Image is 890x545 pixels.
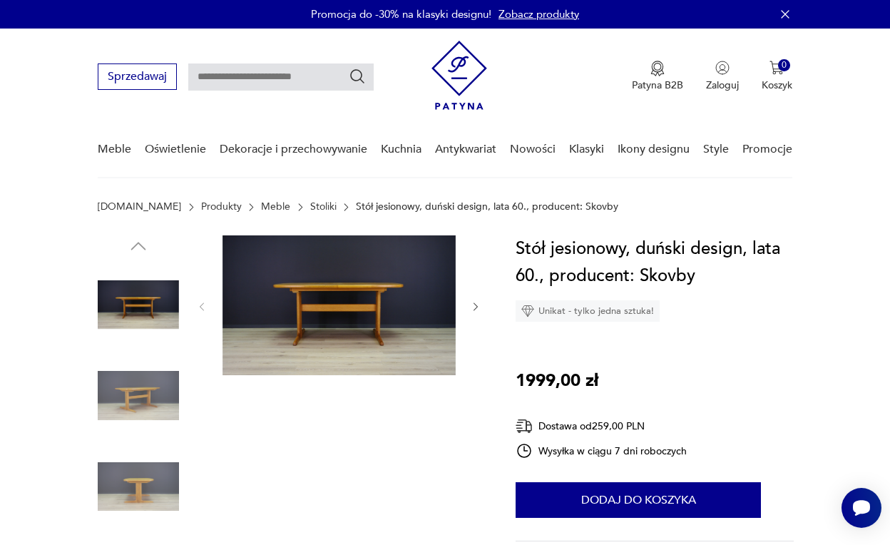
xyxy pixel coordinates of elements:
button: Patyna B2B [632,61,683,92]
img: Zdjęcie produktu Stół jesionowy, duński design, lata 60., producent: Skovby [222,235,456,375]
img: Zdjęcie produktu Stół jesionowy, duński design, lata 60., producent: Skovby [98,355,179,437]
p: Patyna B2B [632,78,683,92]
p: Promocja do -30% na klasyki designu! [311,7,491,21]
img: Zdjęcie produktu Stół jesionowy, duński design, lata 60., producent: Skovby [98,446,179,527]
iframe: Smartsupp widget button [842,488,881,528]
div: 0 [778,59,790,71]
a: Stoliki [310,201,337,213]
a: Oświetlenie [145,122,206,177]
a: Ikona medaluPatyna B2B [632,61,683,92]
p: Koszyk [762,78,792,92]
img: Ikona koszyka [769,61,784,75]
a: Kuchnia [381,122,421,177]
a: Antykwariat [435,122,496,177]
img: Patyna - sklep z meblami i dekoracjami vintage [431,41,487,110]
div: Unikat - tylko jedna sztuka! [516,300,660,322]
img: Ikona diamentu [521,305,534,317]
button: Zaloguj [706,61,739,92]
div: Wysyłka w ciągu 7 dni roboczych [516,442,687,459]
a: Produkty [201,201,242,213]
a: Promocje [742,122,792,177]
p: Stół jesionowy, duński design, lata 60., producent: Skovby [356,201,618,213]
a: [DOMAIN_NAME] [98,201,181,213]
a: Klasyki [569,122,604,177]
a: Sprzedawaj [98,73,177,83]
a: Style [703,122,729,177]
p: 1999,00 zł [516,367,598,394]
button: Szukaj [349,68,366,85]
button: 0Koszyk [762,61,792,92]
img: Ikona medalu [650,61,665,76]
button: Sprzedawaj [98,63,177,90]
div: Dostawa od 259,00 PLN [516,417,687,435]
a: Meble [261,201,290,213]
button: Dodaj do koszyka [516,482,761,518]
a: Zobacz produkty [498,7,579,21]
a: Dekoracje i przechowywanie [220,122,367,177]
img: Ikonka użytkownika [715,61,730,75]
img: Ikona dostawy [516,417,533,435]
a: Meble [98,122,131,177]
h1: Stół jesionowy, duński design, lata 60., producent: Skovby [516,235,793,290]
a: Ikony designu [618,122,690,177]
a: Nowości [510,122,556,177]
img: Zdjęcie produktu Stół jesionowy, duński design, lata 60., producent: Skovby [98,264,179,345]
p: Zaloguj [706,78,739,92]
